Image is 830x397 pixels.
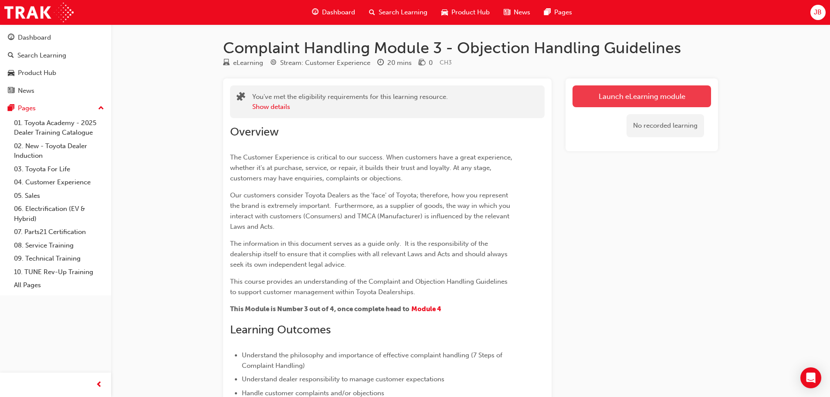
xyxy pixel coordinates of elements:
[504,7,510,18] span: news-icon
[230,125,279,139] span: Overview
[223,38,718,58] h1: Complaint Handling Module 3 - Objection Handling Guidelines
[233,58,263,68] div: eLearning
[8,34,14,42] span: guage-icon
[230,278,509,296] span: This course provides an understanding of the Complaint and Objection Handling Guidelines to suppo...
[554,7,572,17] span: Pages
[18,68,56,78] div: Product Hub
[429,58,433,68] div: 0
[8,105,14,112] span: pages-icon
[242,375,444,383] span: Understand dealer responsibility to manage customer expectations
[252,92,448,112] div: You've met the eligibility requirements for this learning resource.
[322,7,355,17] span: Dashboard
[223,58,263,68] div: Type
[230,323,331,336] span: Learning Outcomes
[440,59,452,66] span: Learning resource code
[10,225,108,239] a: 07. Parts21 Certification
[434,3,497,21] a: car-iconProduct Hub
[451,7,490,17] span: Product Hub
[305,3,362,21] a: guage-iconDashboard
[3,48,108,64] a: Search Learning
[10,252,108,265] a: 09. Technical Training
[242,389,384,397] span: Handle customer complaints and/or objections
[387,58,412,68] div: 20 mins
[18,103,36,113] div: Pages
[4,3,74,22] img: Trak
[312,7,318,18] span: guage-icon
[369,7,375,18] span: search-icon
[242,351,504,370] span: Understand the philosophy and importance of effective complaint handling (7 Steps of Complaint Ha...
[223,59,230,67] span: learningResourceType_ELEARNING-icon
[3,28,108,100] button: DashboardSearch LearningProduct HubNews
[230,153,514,182] span: The Customer Experience is critical to our success. When customers have a great experience, wheth...
[8,52,14,60] span: search-icon
[379,7,427,17] span: Search Learning
[10,202,108,225] a: 06. Electrification (EV & Hybrid)
[230,305,410,313] span: This Module is Number 3 out of 4, once complete head to
[270,59,277,67] span: target-icon
[10,265,108,279] a: 10. TUNE Rev-Up Training
[18,86,34,96] div: News
[3,65,108,81] a: Product Hub
[3,100,108,116] button: Pages
[377,59,384,67] span: clock-icon
[10,278,108,292] a: All Pages
[3,30,108,46] a: Dashboard
[270,58,370,68] div: Stream
[237,93,245,103] span: puzzle-icon
[810,5,826,20] button: JB
[377,58,412,68] div: Duration
[10,116,108,139] a: 01. Toyota Academy - 2025 Dealer Training Catalogue
[537,3,579,21] a: pages-iconPages
[514,7,530,17] span: News
[8,87,14,95] span: news-icon
[10,189,108,203] a: 05. Sales
[252,102,290,112] button: Show details
[17,51,66,61] div: Search Learning
[8,69,14,77] span: car-icon
[441,7,448,18] span: car-icon
[419,58,433,68] div: Price
[544,7,551,18] span: pages-icon
[411,305,441,313] a: Module 4
[280,58,370,68] div: Stream: Customer Experience
[573,85,711,107] a: Launch eLearning module
[98,103,104,114] span: up-icon
[10,239,108,252] a: 08. Service Training
[18,33,51,43] div: Dashboard
[230,240,509,268] span: The information in this document serves as a guide only. It is the responsibility of the dealersh...
[3,83,108,99] a: News
[497,3,537,21] a: news-iconNews
[800,367,821,388] div: Open Intercom Messenger
[419,59,425,67] span: money-icon
[627,114,704,137] div: No recorded learning
[10,176,108,189] a: 04. Customer Experience
[10,139,108,163] a: 02. New - Toyota Dealer Induction
[10,163,108,176] a: 03. Toyota For Life
[362,3,434,21] a: search-iconSearch Learning
[814,7,822,17] span: JB
[96,380,102,390] span: prev-icon
[230,191,512,231] span: Our customers consider Toyota Dealers as the 'face' of Toyota; therefore, how you represent the b...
